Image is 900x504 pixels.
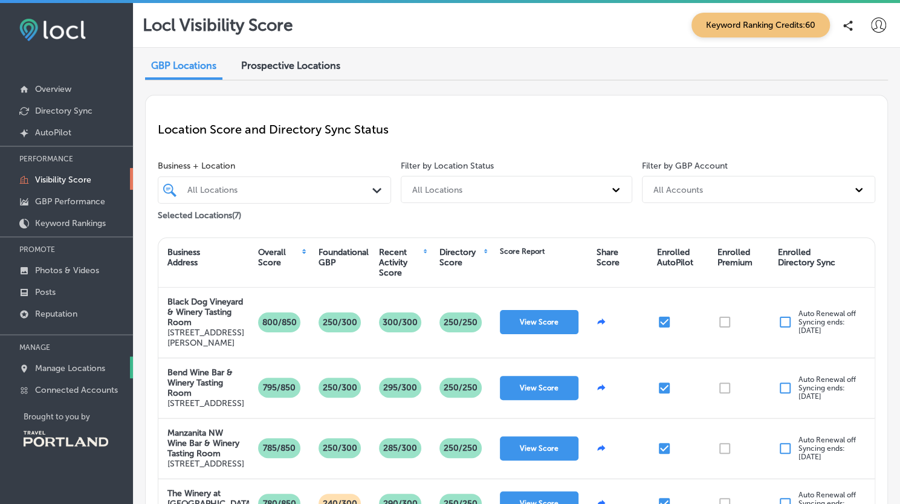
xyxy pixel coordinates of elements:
[378,312,422,332] p: 300/300
[439,378,482,398] p: 250 /250
[798,384,845,401] span: Syncing ends: [DATE]
[439,247,482,268] div: Directory Score
[158,205,241,221] p: Selected Locations ( 7 )
[158,122,875,137] p: Location Score and Directory Sync Status
[500,310,578,334] button: View Score
[24,431,108,447] img: Travel Portland
[35,218,106,228] p: Keyword Rankings
[717,247,753,268] div: Enrolled Premium
[241,60,340,71] span: Prospective Locations
[798,309,856,335] p: Auto Renewal off
[167,398,244,409] p: [STREET_ADDRESS]
[798,375,856,401] p: Auto Renewal off
[378,438,422,458] p: 285/300
[167,367,233,398] strong: Bend Wine Bar & Winery Tasting Room
[143,15,293,35] p: Locl Visibility Score
[35,385,118,395] p: Connected Accounts
[35,196,105,207] p: GBP Performance
[500,247,545,256] div: Score Report
[35,363,105,373] p: Manage Locations
[19,19,86,41] img: fda3e92497d09a02dc62c9cd864e3231.png
[778,247,835,268] div: Enrolled Directory Sync
[412,184,462,195] div: All Locations
[35,128,71,138] p: AutoPilot
[379,247,422,278] div: Recent Activity Score
[378,378,422,398] p: 295/300
[167,328,244,348] p: [STREET_ADDRESS][PERSON_NAME]
[35,175,91,185] p: Visibility Score
[653,184,703,195] div: All Accounts
[798,444,845,461] span: Syncing ends: [DATE]
[318,312,362,332] p: 250/300
[258,378,300,398] p: 795/850
[167,459,244,469] p: [STREET_ADDRESS]
[257,312,302,332] p: 800/850
[258,438,300,458] p: 785/850
[258,247,300,268] div: Overall Score
[35,106,92,116] p: Directory Sync
[167,247,200,268] div: Business Address
[642,161,728,171] label: Filter by GBP Account
[318,378,362,398] p: 250/300
[151,60,216,71] span: GBP Locations
[35,84,71,94] p: Overview
[439,312,482,332] p: 250 /250
[500,376,578,400] button: View Score
[167,428,239,459] strong: Manzanita NW Wine Bar & Winery Tasting Room
[318,438,362,458] p: 250/300
[167,297,243,328] strong: Black Dog Vineyard & Winery Tasting Room
[35,309,77,319] p: Reputation
[691,13,830,37] span: Keyword Ranking Credits: 60
[597,247,620,268] div: Share Score
[657,247,693,268] div: Enrolled AutoPilot
[319,247,369,268] div: Foundational GBP
[798,318,845,335] span: Syncing ends: [DATE]
[24,412,133,421] p: Brought to you by
[35,287,56,297] p: Posts
[187,185,374,195] div: All Locations
[500,436,578,460] button: View Score
[401,161,494,171] label: Filter by Location Status
[158,161,391,171] span: Business + Location
[35,265,99,276] p: Photos & Videos
[798,436,856,461] p: Auto Renewal off
[439,438,482,458] p: 250 /250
